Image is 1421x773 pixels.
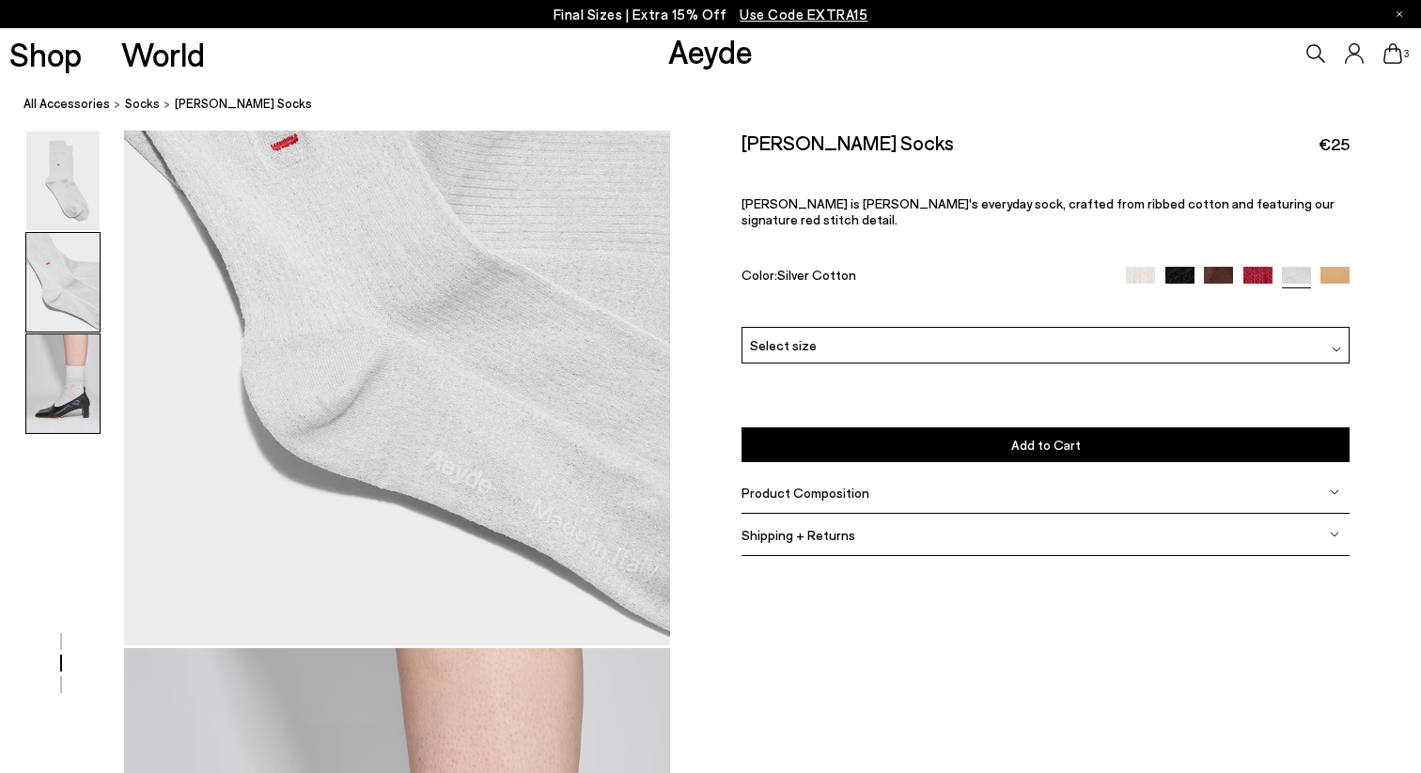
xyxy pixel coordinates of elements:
[23,94,110,114] a: All Accessories
[742,131,954,154] h2: [PERSON_NAME] Socks
[742,195,1351,227] p: [PERSON_NAME] is [PERSON_NAME]'s everyday sock, crafted from ribbed cotton and featuring our sign...
[1332,344,1341,353] img: svg%3E
[1330,530,1339,539] img: svg%3E
[742,266,1107,287] div: Color:
[26,131,100,230] img: Jamie Cotton Socks - Image 1
[23,79,1421,131] nav: breadcrumb
[9,38,82,70] a: Shop
[742,485,869,501] span: Product Composition
[750,335,817,355] span: Select size
[26,334,100,433] img: Jamie Cotton Socks - Image 3
[742,527,855,543] span: Shipping + Returns
[777,266,856,282] span: Silver Cotton
[668,31,753,70] a: Aeyde
[742,427,1351,462] button: Add to Cart
[1319,132,1350,156] span: €25
[554,3,868,26] p: Final Sizes | Extra 15% Off
[125,96,160,111] span: Socks
[740,6,867,23] span: Navigate to /collections/ss25-final-sizes
[1011,437,1081,453] span: Add to Cart
[1330,487,1339,497] img: svg%3E
[175,94,312,114] span: [PERSON_NAME] Socks
[1383,43,1402,64] a: 3
[1402,49,1412,59] span: 3
[26,233,100,332] img: Jamie Cotton Socks - Image 2
[121,38,205,70] a: World
[125,94,160,114] a: Socks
